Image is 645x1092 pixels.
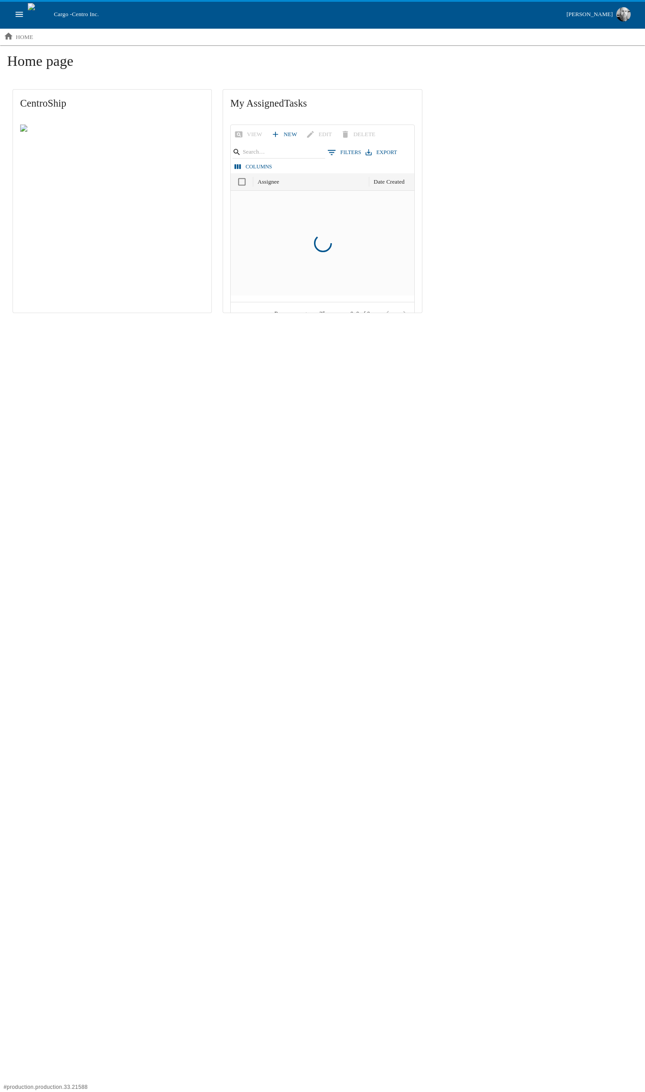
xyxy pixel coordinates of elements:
[11,6,28,23] button: open drawer
[230,97,414,110] span: My Assigned
[72,11,99,17] span: Centro Inc.
[20,97,204,110] span: CentroShip
[269,127,301,142] a: New
[28,3,50,26] img: cargo logo
[563,4,634,24] button: [PERSON_NAME]
[350,310,370,318] p: 0–0 of 0
[232,160,274,173] button: Select columns
[374,179,404,185] div: Date Created
[325,146,363,159] button: Show filters
[50,10,563,19] div: Cargo -
[232,146,325,160] div: Search
[7,52,638,77] h1: Home page
[243,146,313,159] input: Search…
[284,98,307,109] span: Tasks
[314,308,336,320] div: 25
[275,310,311,318] p: Rows per page:
[16,33,33,42] p: home
[20,125,64,135] img: Centro ship
[567,9,613,20] div: [PERSON_NAME]
[363,146,399,159] button: Export
[616,7,631,21] img: Profile image
[258,179,279,185] div: Assignee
